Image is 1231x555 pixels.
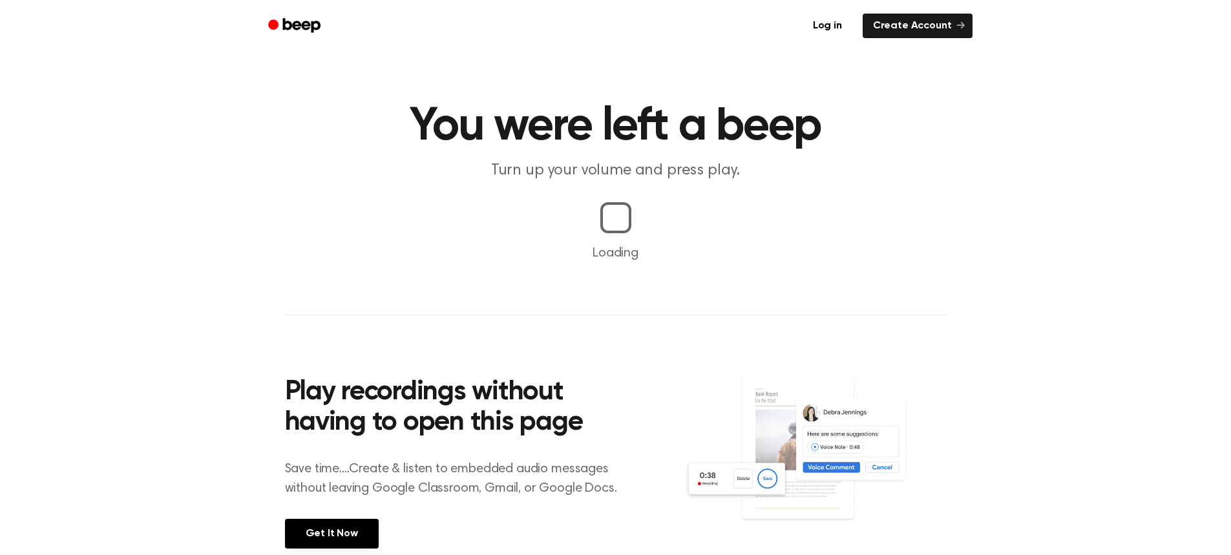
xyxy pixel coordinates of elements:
[684,373,946,547] img: Voice Comments on Docs and Recording Widget
[368,160,864,182] p: Turn up your volume and press play.
[800,11,855,41] a: Log in
[285,103,947,150] h1: You were left a beep
[16,244,1215,263] p: Loading
[285,459,633,498] p: Save time....Create & listen to embedded audio messages without leaving Google Classroom, Gmail, ...
[863,14,973,38] a: Create Account
[285,377,633,439] h2: Play recordings without having to open this page
[259,14,332,39] a: Beep
[285,519,379,549] a: Get It Now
